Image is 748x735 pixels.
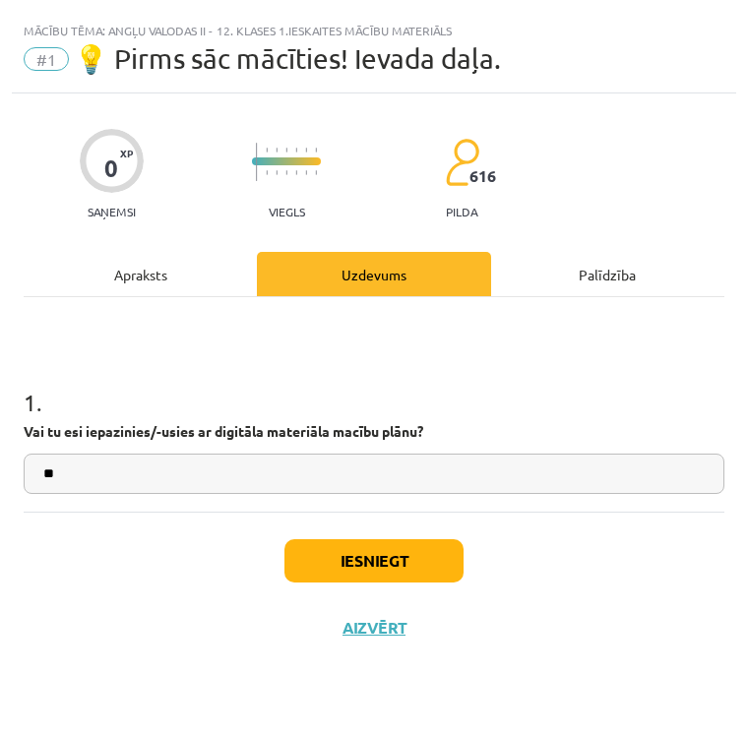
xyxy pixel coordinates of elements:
[104,154,118,182] div: 0
[24,422,423,440] strong: Vai tu esi iepazinies/-usies ar digitāla materiāla macību plānu?
[337,618,411,638] button: Aizvērt
[315,170,317,175] img: icon-short-line-57e1e144782c952c97e751825c79c345078a6d821885a25fce030b3d8c18986b.svg
[295,148,297,153] img: icon-short-line-57e1e144782c952c97e751825c79c345078a6d821885a25fce030b3d8c18986b.svg
[80,205,144,218] p: Saņemsi
[445,138,479,187] img: students-c634bb4e5e11cddfef0936a35e636f08e4e9abd3cc4e673bd6f9a4125e45ecb1.svg
[276,148,278,153] img: icon-short-line-57e1e144782c952c97e751825c79c345078a6d821885a25fce030b3d8c18986b.svg
[24,354,724,415] h1: 1 .
[74,42,501,75] span: 💡 Pirms sāc mācīties! Ievada daļa.
[276,170,278,175] img: icon-short-line-57e1e144782c952c97e751825c79c345078a6d821885a25fce030b3d8c18986b.svg
[446,205,477,218] p: pilda
[269,205,305,218] p: Viegls
[24,252,257,296] div: Apraksts
[120,148,133,158] span: XP
[295,170,297,175] img: icon-short-line-57e1e144782c952c97e751825c79c345078a6d821885a25fce030b3d8c18986b.svg
[24,47,69,71] span: #1
[256,143,258,181] img: icon-long-line-d9ea69661e0d244f92f715978eff75569469978d946b2353a9bb055b3ed8787d.svg
[284,539,464,582] button: Iesniegt
[315,148,317,153] img: icon-short-line-57e1e144782c952c97e751825c79c345078a6d821885a25fce030b3d8c18986b.svg
[305,148,307,153] img: icon-short-line-57e1e144782c952c97e751825c79c345078a6d821885a25fce030b3d8c18986b.svg
[24,24,724,37] div: Mācību tēma: Angļu valodas ii - 12. klases 1.ieskaites mācību materiāls
[266,170,268,175] img: icon-short-line-57e1e144782c952c97e751825c79c345078a6d821885a25fce030b3d8c18986b.svg
[285,170,287,175] img: icon-short-line-57e1e144782c952c97e751825c79c345078a6d821885a25fce030b3d8c18986b.svg
[469,167,496,185] span: 616
[257,252,490,296] div: Uzdevums
[285,148,287,153] img: icon-short-line-57e1e144782c952c97e751825c79c345078a6d821885a25fce030b3d8c18986b.svg
[491,252,724,296] div: Palīdzība
[305,170,307,175] img: icon-short-line-57e1e144782c952c97e751825c79c345078a6d821885a25fce030b3d8c18986b.svg
[266,148,268,153] img: icon-short-line-57e1e144782c952c97e751825c79c345078a6d821885a25fce030b3d8c18986b.svg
